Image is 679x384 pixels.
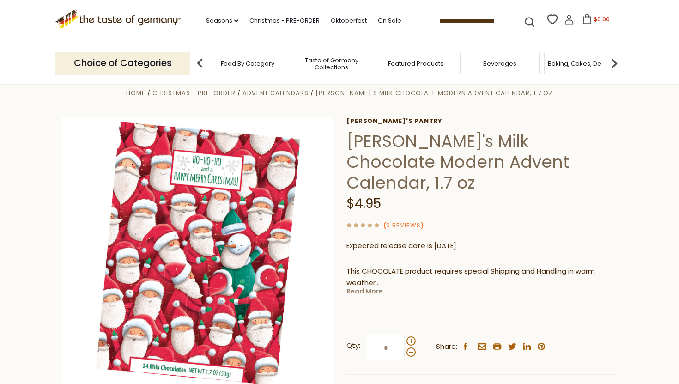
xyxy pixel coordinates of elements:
[346,117,617,125] a: [PERSON_NAME]'s Pantry
[152,89,236,98] a: Christmas - PRE-ORDER
[388,60,443,67] a: Featured Products
[126,89,145,98] a: Home
[436,341,457,353] span: Share:
[55,52,190,74] p: Choice of Categories
[331,16,367,26] a: Oktoberfest
[249,16,320,26] a: Christmas - PRE-ORDER
[315,89,553,98] a: [PERSON_NAME]'s Milk Chocolate Modern Advent Calendar, 1.7 oz
[295,57,369,71] a: Taste of Germany Collections
[191,54,209,73] img: previous arrow
[386,221,421,231] a: 0 Reviews
[242,89,309,98] a: Advent Calendars
[346,195,381,213] span: $4.95
[605,54,624,73] img: next arrow
[221,60,274,67] a: Food By Category
[594,15,610,23] span: $0.00
[576,14,615,28] button: $0.00
[483,60,516,67] a: Beverages
[346,266,617,289] p: This CHOCOLATE product requires special Shipping and Handling in warm weather
[346,240,617,252] p: Expected release date is [DATE]
[346,131,617,193] h1: [PERSON_NAME]'s Milk Chocolate Modern Advent Calendar, 1.7 oz
[206,16,238,26] a: Seasons
[383,221,424,230] span: ( )
[378,16,401,26] a: On Sale
[367,335,405,360] input: Qty:
[346,340,360,352] strong: Qty:
[548,60,619,67] a: Baking, Cakes, Desserts
[346,286,383,296] a: Read More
